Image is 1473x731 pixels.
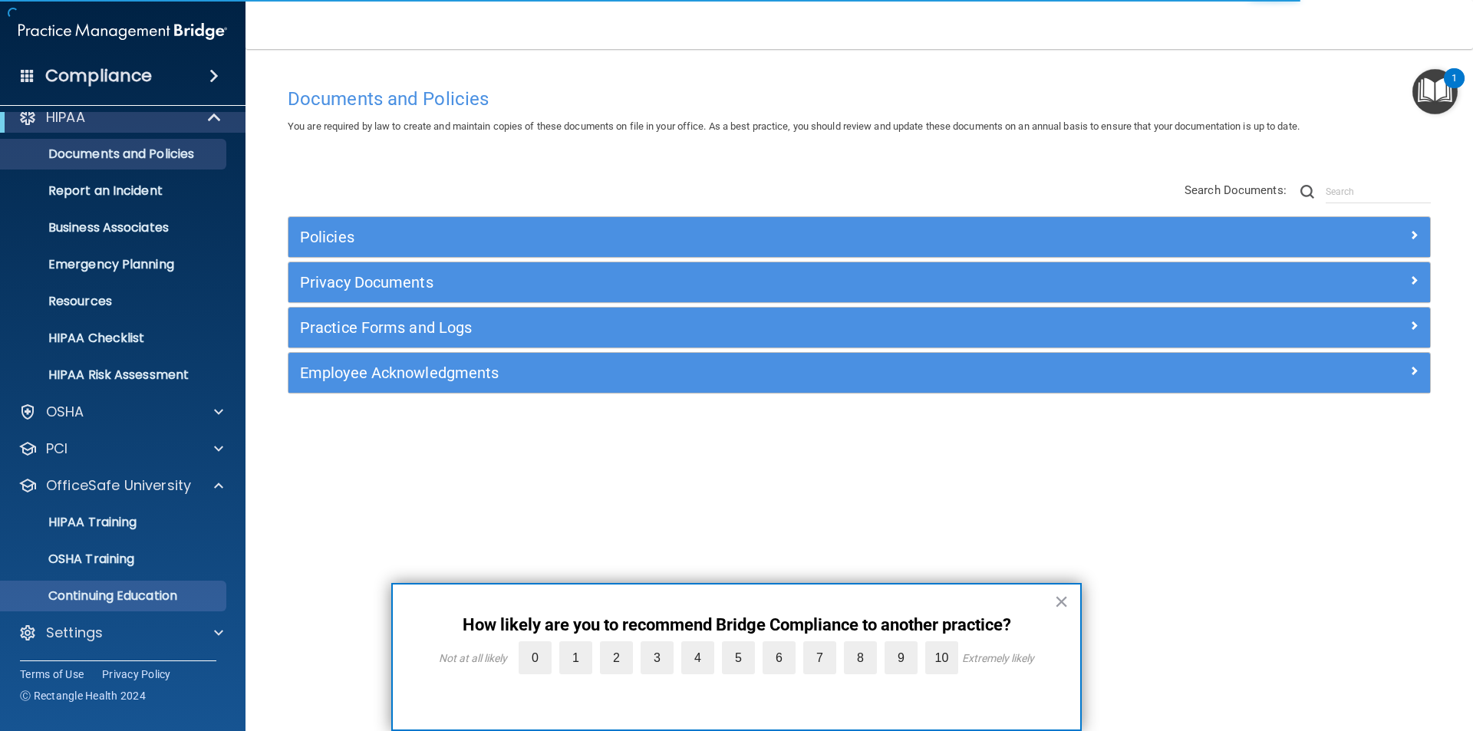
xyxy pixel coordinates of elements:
p: OfficeSafe University [46,476,191,495]
span: Ⓒ Rectangle Health 2024 [20,688,146,703]
p: PCI [46,440,68,458]
p: How likely are you to recommend Bridge Compliance to another practice? [423,615,1050,635]
label: 3 [641,641,674,674]
p: Report an Incident [10,183,219,199]
label: 0 [519,641,552,674]
button: Close [1054,589,1069,614]
span: You are required by law to create and maintain copies of these documents on file in your office. ... [288,120,1300,132]
label: 2 [600,641,633,674]
p: Business Associates [10,220,219,235]
p: HIPAA Checklist [10,331,219,346]
p: OSHA Training [10,552,134,567]
p: HIPAA Training [10,515,137,530]
p: OSHA [46,403,84,421]
label: 4 [681,641,714,674]
p: Resources [10,294,219,309]
label: 9 [885,641,918,674]
button: Open Resource Center, 1 new notification [1412,69,1458,114]
label: 6 [763,641,796,674]
div: 1 [1452,78,1457,98]
img: ic-search.3b580494.png [1300,185,1314,199]
h5: Employee Acknowledgments [300,364,1133,381]
h5: Policies [300,229,1133,245]
label: 1 [559,641,592,674]
h4: Documents and Policies [288,89,1431,109]
div: Not at all likely [439,652,507,664]
iframe: Drift Widget Chat Controller [1208,622,1455,683]
p: HIPAA Risk Assessment [10,367,219,383]
label: 5 [722,641,755,674]
label: 10 [925,641,958,674]
label: 7 [803,641,836,674]
p: HIPAA [46,108,85,127]
span: Search Documents: [1185,183,1287,197]
input: Search [1326,180,1431,203]
h5: Privacy Documents [300,274,1133,291]
p: Emergency Planning [10,257,219,272]
h5: Practice Forms and Logs [300,319,1133,336]
p: Continuing Education [10,588,219,604]
a: Privacy Policy [102,667,171,682]
label: 8 [844,641,877,674]
p: Settings [46,624,103,642]
img: PMB logo [18,16,227,47]
h4: Compliance [45,65,152,87]
p: Documents and Policies [10,147,219,162]
a: Terms of Use [20,667,84,682]
div: Extremely likely [962,652,1034,664]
